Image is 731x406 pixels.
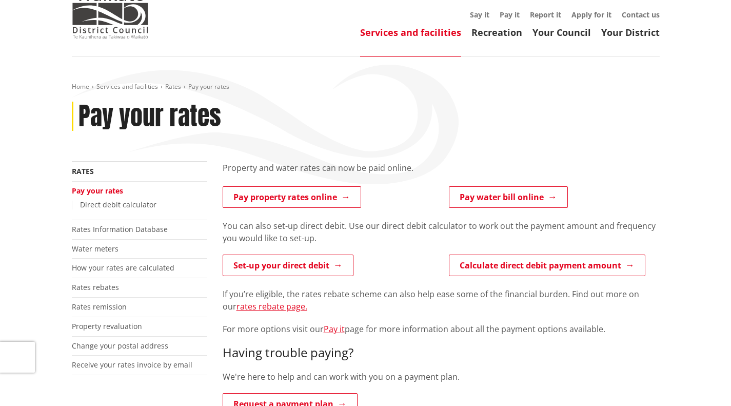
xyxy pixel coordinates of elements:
[622,10,660,20] a: Contact us
[72,224,168,234] a: Rates Information Database
[223,255,353,276] a: Set-up your direct debit
[80,200,156,209] a: Direct debit calculator
[684,363,721,400] iframe: Messenger Launcher
[449,186,568,208] a: Pay water bill online
[449,255,645,276] a: Calculate direct debit payment amount
[236,301,307,312] a: rates rebate page.
[360,26,461,38] a: Services and facilities
[188,82,229,91] span: Pay your rates
[530,10,561,20] a: Report it
[72,360,192,370] a: Receive your rates invoice by email
[223,345,660,360] h3: Having trouble paying?
[223,371,660,383] p: We're here to help and can work with you on a payment plan.
[72,166,94,176] a: Rates
[470,10,489,20] a: Say it
[72,341,168,351] a: Change your postal address
[571,10,611,20] a: Apply for it
[223,162,660,186] div: Property and water rates can now be paid online.
[72,263,174,273] a: How your rates are calculated
[72,186,123,196] a: Pay your rates
[324,323,345,335] a: Pay it
[500,10,520,20] a: Pay it
[532,26,591,38] a: Your Council
[165,82,181,91] a: Rates
[72,302,127,312] a: Rates remission
[72,321,142,331] a: Property revaluation
[223,288,660,313] p: If you’re eligible, the rates rebate scheme can also help ease some of the financial burden. Find...
[223,186,361,208] a: Pay property rates online
[601,26,660,38] a: Your District
[72,83,660,91] nav: breadcrumb
[72,82,89,91] a: Home
[72,244,118,254] a: Water meters
[223,323,660,335] p: For more options visit our page for more information about all the payment options available.
[72,282,119,292] a: Rates rebates
[96,82,158,91] a: Services and facilities
[78,102,221,131] h1: Pay your rates
[223,220,660,244] p: You can also set-up direct debit. Use our direct debit calculator to work out the payment amount ...
[471,26,522,38] a: Recreation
